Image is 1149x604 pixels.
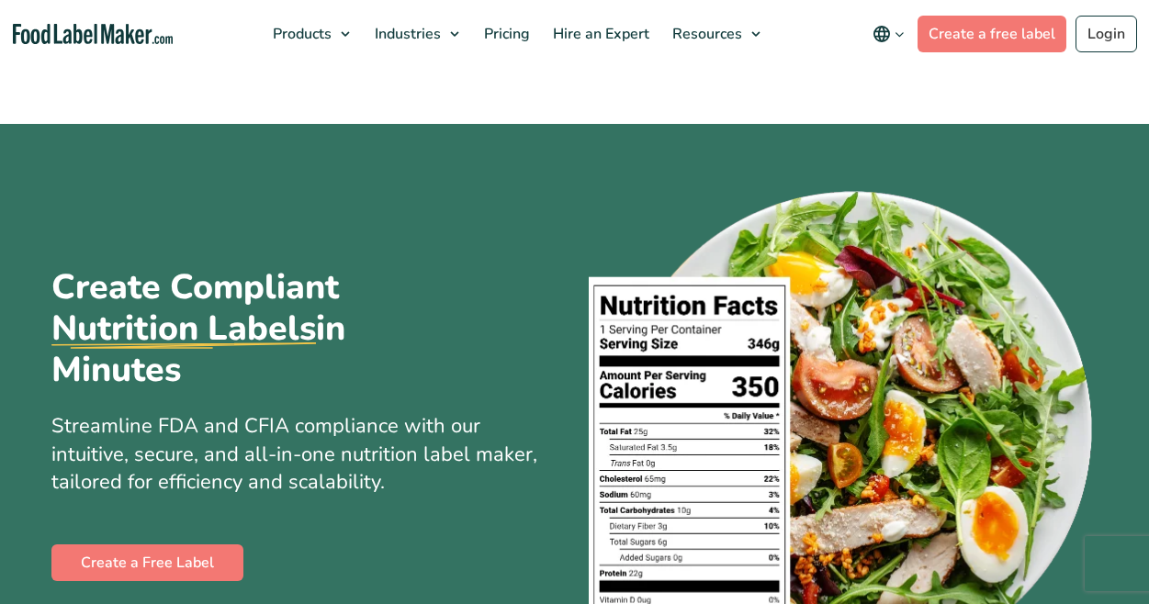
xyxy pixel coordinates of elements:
[1076,16,1137,52] a: Login
[860,16,918,52] button: Change language
[51,308,316,349] u: Nutrition Labels
[918,16,1066,52] a: Create a free label
[51,544,243,581] a: Create a Free Label
[479,24,532,44] span: Pricing
[51,266,474,390] h1: Create Compliant in Minutes
[267,24,333,44] span: Products
[547,24,651,44] span: Hire an Expert
[13,24,174,45] a: Food Label Maker homepage
[667,24,744,44] span: Resources
[51,412,537,497] span: Streamline FDA and CFIA compliance with our intuitive, secure, and all-in-one nutrition label mak...
[369,24,443,44] span: Industries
